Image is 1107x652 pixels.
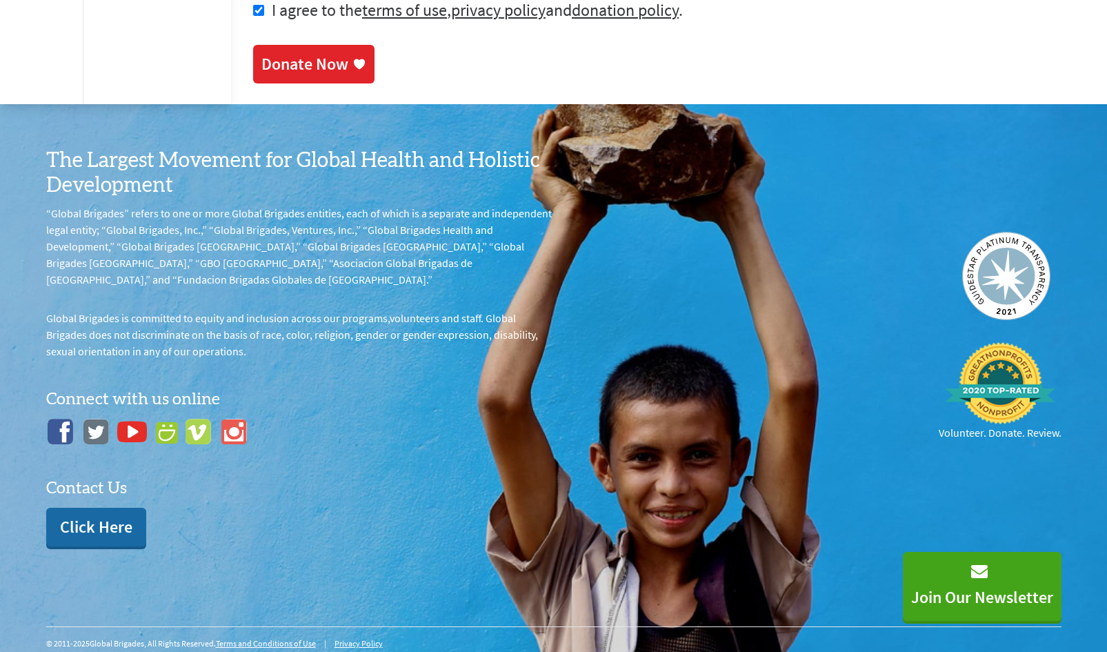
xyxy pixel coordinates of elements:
[335,638,383,649] a: Privacy Policy
[156,422,178,444] img: icon_smugmug.c8a20fed67501a237c1af5c9f669a5c5.png
[46,469,554,500] h4: Contact Us
[60,516,132,538] p: Click Here
[46,148,554,198] h3: The Largest Movement for Global Health and Holistic Development
[253,45,375,83] a: Donate Now
[903,552,1061,621] a: Join Our Newsletter
[46,382,554,411] h4: Connect with us online
[46,310,554,359] p: Global Brigades is committed to equity and inclusion across our programs,volunteers and staff. Gl...
[216,638,316,649] a: Terms and Conditions of Use
[324,638,326,649] span: |
[46,638,216,649] p: © 2011- 2025 Global Brigades, All Rights Reserved.
[939,342,1061,442] a: Volunteer. Donate. Review.
[46,508,146,546] a: Click Here
[261,53,348,75] div: Donate Now
[911,582,1053,613] p: Join Our Newsletter
[962,232,1050,320] img: Guidestar 2019
[939,424,1061,441] p: Volunteer. Donate. Review.
[46,205,554,288] p: “Global Brigades” refers to one or more Global Brigades entities, each of which is a separate and...
[945,342,1055,425] img: 2020 Top-rated nonprofits and charities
